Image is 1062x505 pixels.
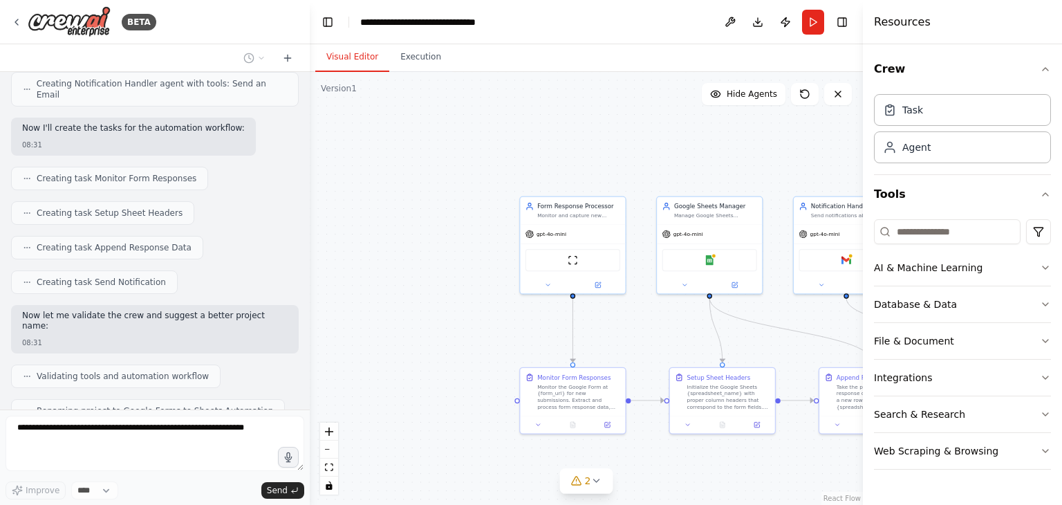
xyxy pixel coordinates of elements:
[874,444,998,458] div: Web Scraping & Browsing
[819,367,926,434] div: Append Response DataTake the processed form response data and append it as a new row to the Googl...
[874,50,1051,89] button: Crew
[674,202,757,210] div: Google Sheets Manager
[810,231,839,238] span: gpt-4o-mini
[727,89,777,100] span: Hide Agents
[793,196,900,294] div: Notification HandlerSend notifications about successful form submissions and any processing error...
[902,140,931,154] div: Agent
[574,280,622,291] button: Open in side panel
[847,280,895,291] button: Open in side panel
[874,371,932,385] div: Integrations
[568,298,577,362] g: Edge from 4f7266e3-d849-478c-90b8-a29247eed626 to f7155f12-fa54-415b-9123-f0b158bd7e6d
[37,78,287,100] span: Creating Notification Handler agent with tools: Send an Email
[22,338,288,348] div: 08:31
[705,255,715,266] img: Google Sheets
[560,468,613,494] button: 2
[261,482,304,499] button: Send
[537,212,620,219] div: Monitor and capture new Google Form submissions from {form_url} and process the response data wit...
[631,396,664,405] g: Edge from f7155f12-fa54-415b-9123-f0b158bd7e6d to 40508aae-32ff-4c9c-a315-08c4a5723685
[22,123,245,134] p: Now I'll create the tasks for the automation workflow:
[585,474,591,488] span: 2
[874,334,954,348] div: File & Document
[320,459,338,477] button: fit view
[320,477,338,495] button: toggle interactivity
[874,433,1051,469] button: Web Scraping & Browsing
[315,43,389,72] button: Visual Editor
[823,495,861,502] a: React Flow attribution
[837,373,906,381] div: Append Response Data
[854,420,890,430] button: No output available
[22,140,245,150] div: 08:31
[537,202,620,210] div: Form Response Processor
[874,396,1051,432] button: Search & Research
[687,373,750,381] div: Setup Sheet Headers
[278,447,299,468] button: Click to speak your automation idea
[705,298,727,362] g: Edge from 3b40e4f2-05dc-4486-a94a-a137c5ae81a8 to 40508aae-32ff-4c9c-a315-08c4a5723685
[841,255,852,266] img: Gmail
[669,367,776,434] div: Setup Sheet HeadersInitialize the Google Sheets {spreadsheet_name} with proper column headers tha...
[705,298,876,362] g: Edge from 3b40e4f2-05dc-4486-a94a-a137c5ae81a8 to b5b8d068-d706-40f9-ab4c-e936af1e3cee
[656,196,763,294] div: Google Sheets ManagerManage Google Sheets operations for the {spreadsheet_name} spreadsheet, incl...
[874,360,1051,396] button: Integrations
[742,420,771,430] button: Open in side panel
[6,481,66,499] button: Improve
[874,261,982,275] div: AI & Machine Learning
[874,297,957,311] div: Database & Data
[874,89,1051,174] div: Crew
[874,286,1051,322] button: Database & Data
[26,485,59,496] span: Improve
[519,196,626,294] div: Form Response ProcessorMonitor and capture new Google Form submissions from {form_url} and proces...
[537,231,566,238] span: gpt-4o-mini
[238,50,271,66] button: Switch to previous chat
[673,231,703,238] span: gpt-4o-mini
[277,50,299,66] button: Start a new chat
[874,407,965,421] div: Search & Research
[555,420,590,430] button: No output available
[321,83,357,94] div: Version 1
[568,255,578,266] img: ScrapeWebsiteTool
[519,367,626,434] div: Monitor Form ResponsesMonitor the Google Form at {form_url} for new submissions. Extract and proc...
[837,383,920,411] div: Take the processed form response data and append it as a new row to the Google Sheet {spreadsheet...
[360,15,516,29] nav: breadcrumb
[37,242,192,253] span: Creating task Append Response Data
[320,423,338,441] button: zoom in
[37,208,183,219] span: Creating task Setup Sheet Headers
[902,103,923,117] div: Task
[389,43,452,72] button: Execution
[811,212,894,219] div: Send notifications about successful form submissions and any processing errors to {notification_e...
[811,202,894,210] div: Notification Handler
[702,83,785,105] button: Hide Agents
[874,14,931,30] h4: Resources
[318,12,337,32] button: Hide left sidebar
[832,12,852,32] button: Hide right sidebar
[537,373,611,381] div: Monitor Form Responses
[781,396,814,405] g: Edge from 40508aae-32ff-4c9c-a315-08c4a5723685 to b5b8d068-d706-40f9-ab4c-e936af1e3cee
[874,323,1051,359] button: File & Document
[122,14,156,30] div: BETA
[874,214,1051,481] div: Tools
[874,175,1051,214] button: Tools
[687,383,770,411] div: Initialize the Google Sheets {spreadsheet_name} with proper column headers that correspond to the...
[705,420,740,430] button: No output available
[28,6,111,37] img: Logo
[674,212,757,219] div: Manage Google Sheets operations for the {spreadsheet_name} spreadsheet, including creating header...
[537,383,620,411] div: Monitor the Google Form at {form_url} for new submissions. Extract and process form response data...
[320,441,338,459] button: zoom out
[593,420,622,430] button: Open in side panel
[22,311,288,332] p: Now let me validate the crew and suggest a better project name:
[710,280,758,291] button: Open in side panel
[37,277,166,288] span: Creating task Send Notification
[267,485,288,496] span: Send
[37,173,196,184] span: Creating task Monitor Form Responses
[874,250,1051,286] button: AI & Machine Learning
[37,405,273,416] span: Renaming project to Google Forms to Sheets Automation
[37,371,209,382] span: Validating tools and automation workflow
[320,423,338,495] div: React Flow controls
